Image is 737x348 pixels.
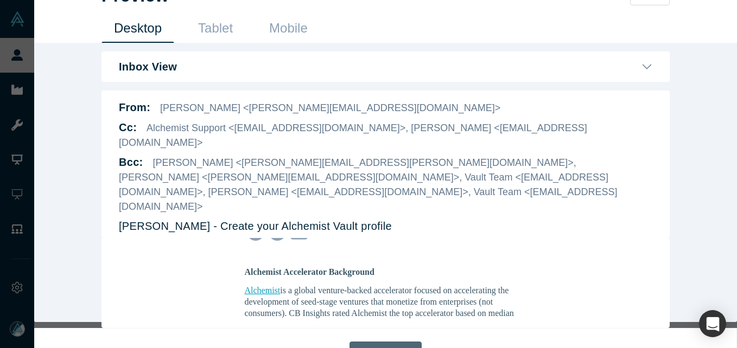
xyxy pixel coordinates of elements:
[119,121,137,133] b: Cc :
[160,102,500,113] span: [PERSON_NAME] <[PERSON_NAME][EMAIL_ADDRESS][DOMAIN_NAME]>
[186,17,245,43] a: Tablet
[119,157,618,212] span: [PERSON_NAME] <[PERSON_NAME][EMAIL_ADDRESS][PERSON_NAME][DOMAIN_NAME]>, [PERSON_NAME] <[PERSON_NA...
[119,218,392,234] p: [PERSON_NAME] - Create your Alchemist Vault profile
[119,156,143,168] b: Bcc :
[126,47,418,183] p: is a global venture-backed accelerator focused on accelerating the development of seed-stage vent...
[101,17,174,43] a: Desktop
[119,60,177,73] b: Inbox View
[119,101,150,113] b: From:
[119,60,652,73] button: Inbox View
[126,48,162,57] a: Alchemist
[119,123,587,148] span: Alchemist Support <[EMAIL_ADDRESS][DOMAIN_NAME]>, [PERSON_NAME] <[EMAIL_ADDRESS][DOMAIN_NAME]>
[119,238,652,319] iframe: DemoDay Email Preview
[257,17,320,43] a: Mobile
